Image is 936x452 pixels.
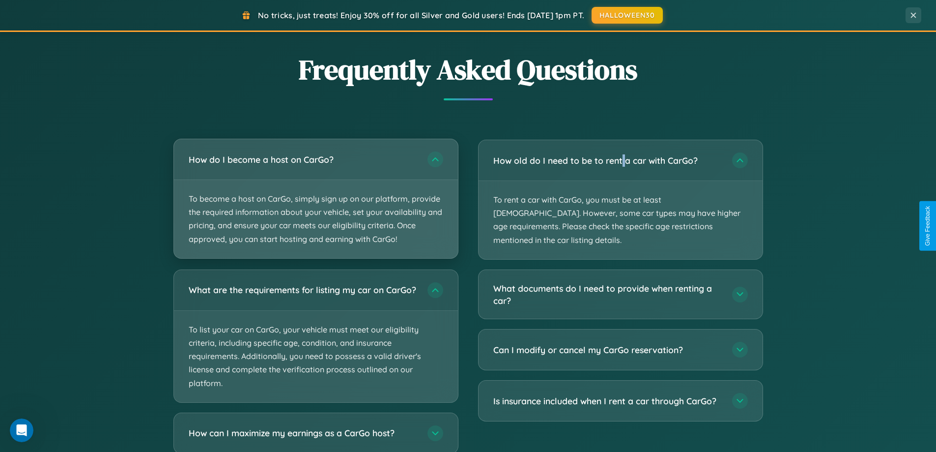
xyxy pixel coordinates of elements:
h3: How can I maximize my earnings as a CarGo host? [189,427,418,439]
h3: Can I modify or cancel my CarGo reservation? [493,344,722,356]
h3: What are the requirements for listing my car on CarGo? [189,284,418,296]
h2: Frequently Asked Questions [173,51,763,89]
div: Give Feedback [924,206,931,246]
p: To become a host on CarGo, simply sign up on our platform, provide the required information about... [174,180,458,258]
span: No tricks, just treats! Enjoy 30% off for all Silver and Gold users! Ends [DATE] 1pm PT. [258,10,584,20]
h3: Is insurance included when I rent a car through CarGo? [493,395,722,407]
h3: How do I become a host on CarGo? [189,153,418,166]
iframe: Intercom live chat [10,419,33,442]
p: To list your car on CarGo, your vehicle must meet our eligibility criteria, including specific ag... [174,311,458,402]
button: HALLOWEEN30 [592,7,663,24]
h3: How old do I need to be to rent a car with CarGo? [493,154,722,167]
h3: What documents do I need to provide when renting a car? [493,282,722,306]
p: To rent a car with CarGo, you must be at least [DEMOGRAPHIC_DATA]. However, some car types may ha... [479,181,763,259]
